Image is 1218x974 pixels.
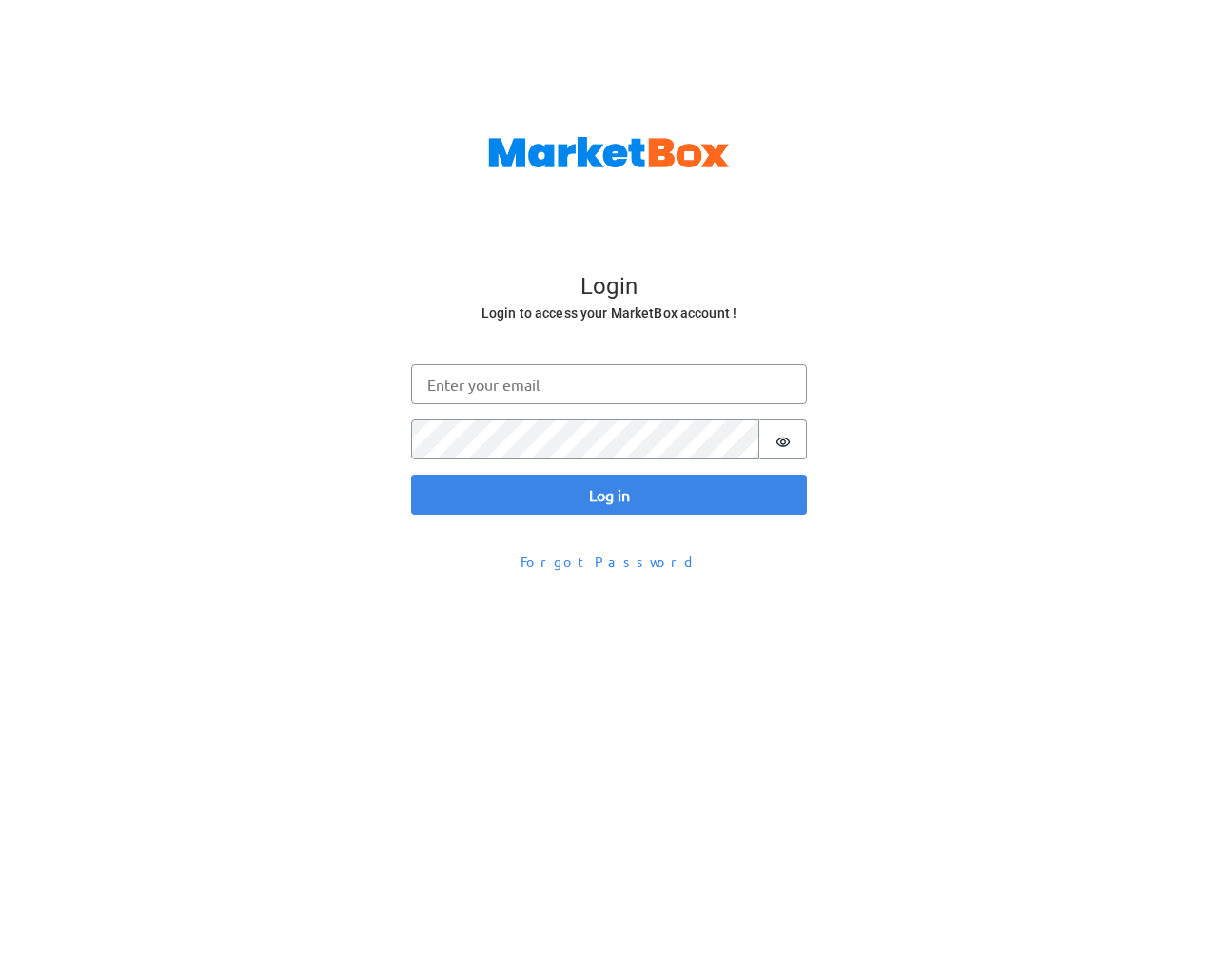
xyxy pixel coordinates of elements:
button: Log in [411,475,807,515]
h4: Login [413,273,805,302]
button: Forgot Password [508,545,710,578]
h6: Login to access your MarketBox account ! [413,302,805,325]
button: Show password [759,419,807,459]
img: MarketBox logo [488,137,730,167]
input: Enter your email [411,364,807,404]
